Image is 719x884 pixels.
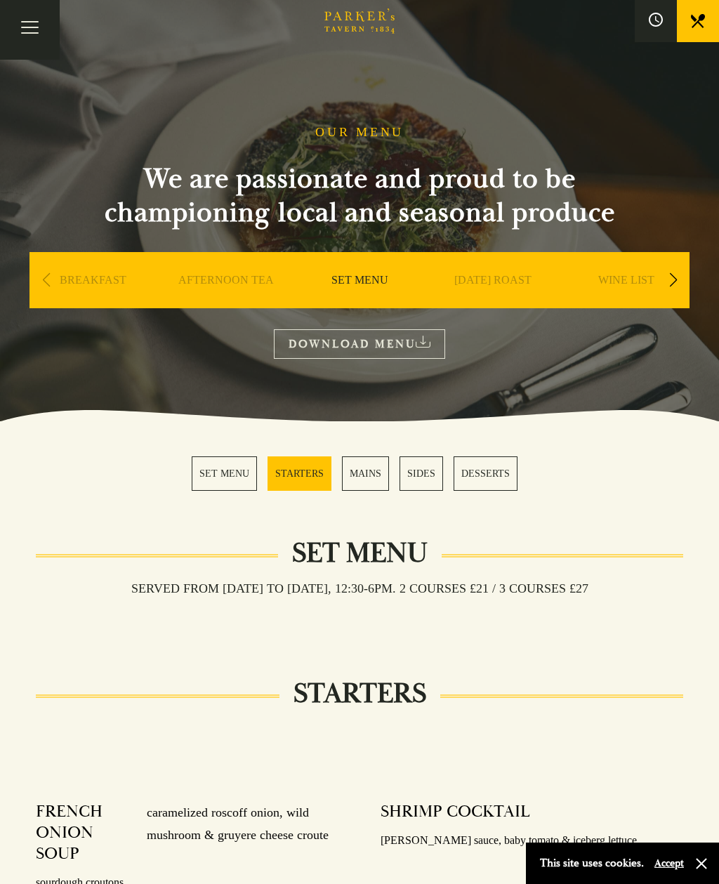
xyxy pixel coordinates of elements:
[694,857,708,871] button: Close and accept
[37,265,55,296] div: Previous slide
[278,536,442,570] h2: Set Menu
[178,273,274,329] a: AFTERNOON TEA
[664,265,682,296] div: Next slide
[60,273,126,329] a: BREAKFAST
[430,252,556,350] div: 4 / 9
[400,456,443,491] a: 4 / 5
[381,801,530,822] h4: SHRIMP COCKTAIL
[654,857,684,870] button: Accept
[598,273,654,329] a: WINE LIST
[133,801,338,864] p: caramelized roscoff onion, wild mushroom & gruyere cheese croute
[315,125,404,140] h1: OUR MENU
[268,456,331,491] a: 2 / 5
[296,252,423,350] div: 3 / 9
[342,456,389,491] a: 3 / 5
[454,273,532,329] a: [DATE] ROAST
[540,853,644,873] p: This site uses cookies.
[274,329,445,358] a: DOWNLOAD MENU
[279,677,440,711] h2: STARTERS
[192,456,257,491] a: 1 / 5
[163,252,289,350] div: 2 / 9
[79,162,640,230] h2: We are passionate and proud to be championing local and seasonal produce
[563,252,690,350] div: 5 / 9
[29,252,156,350] div: 1 / 9
[454,456,517,491] a: 5 / 5
[36,801,133,864] h4: FRENCH ONION SOUP
[117,581,602,596] h3: Served from [DATE] to [DATE], 12:30-6pm. 2 COURSES £21 / 3 COURSES £27
[331,273,388,329] a: SET MENU
[381,831,683,851] p: [PERSON_NAME] sauce, baby tomato & iceberg lettuce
